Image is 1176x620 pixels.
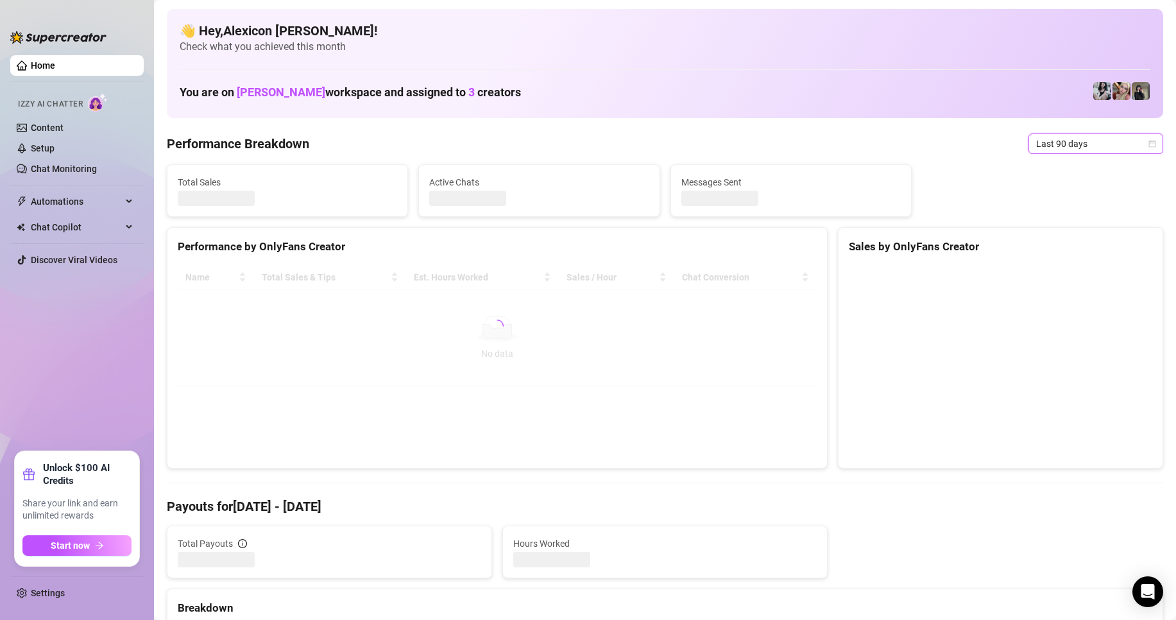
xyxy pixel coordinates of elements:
div: Performance by OnlyFans Creator [178,238,817,255]
h4: Payouts for [DATE] - [DATE] [167,497,1163,515]
span: Total Sales [178,175,397,189]
span: 3 [468,85,475,99]
a: Content [31,123,64,133]
span: loading [488,316,506,334]
h4: 👋 Hey, Alexicon [PERSON_NAME] ! [180,22,1150,40]
span: arrow-right [95,541,104,550]
img: logo-BBDzfeDw.svg [10,31,107,44]
div: Breakdown [178,599,1152,617]
a: Home [31,60,55,71]
span: thunderbolt [17,196,27,207]
a: Settings [31,588,65,598]
button: Start nowarrow-right [22,535,132,556]
span: Check what you achieved this month [180,40,1150,54]
a: Chat Monitoring [31,164,97,174]
img: Chat Copilot [17,223,25,232]
img: Sadie [1093,82,1111,100]
a: Discover Viral Videos [31,255,117,265]
span: calendar [1148,140,1156,148]
img: AI Chatter [88,93,108,112]
span: Share your link and earn unlimited rewards [22,497,132,522]
strong: Unlock $100 AI Credits [43,461,132,487]
span: Automations [31,191,122,212]
span: [PERSON_NAME] [237,85,325,99]
span: Active Chats [429,175,649,189]
h4: Performance Breakdown [167,135,309,153]
span: info-circle [238,539,247,548]
a: Setup [31,143,55,153]
span: Start now [51,540,90,551]
div: Open Intercom Messenger [1132,576,1163,607]
span: Chat Copilot [31,217,122,237]
img: Anna [1132,82,1150,100]
span: Messages Sent [681,175,901,189]
div: Sales by OnlyFans Creator [849,238,1152,255]
img: Anna [1112,82,1130,100]
span: Izzy AI Chatter [18,98,83,110]
span: Total Payouts [178,537,233,551]
span: gift [22,468,35,481]
h1: You are on workspace and assigned to creators [180,85,521,99]
span: Hours Worked [513,537,817,551]
span: Last 90 days [1036,134,1155,153]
